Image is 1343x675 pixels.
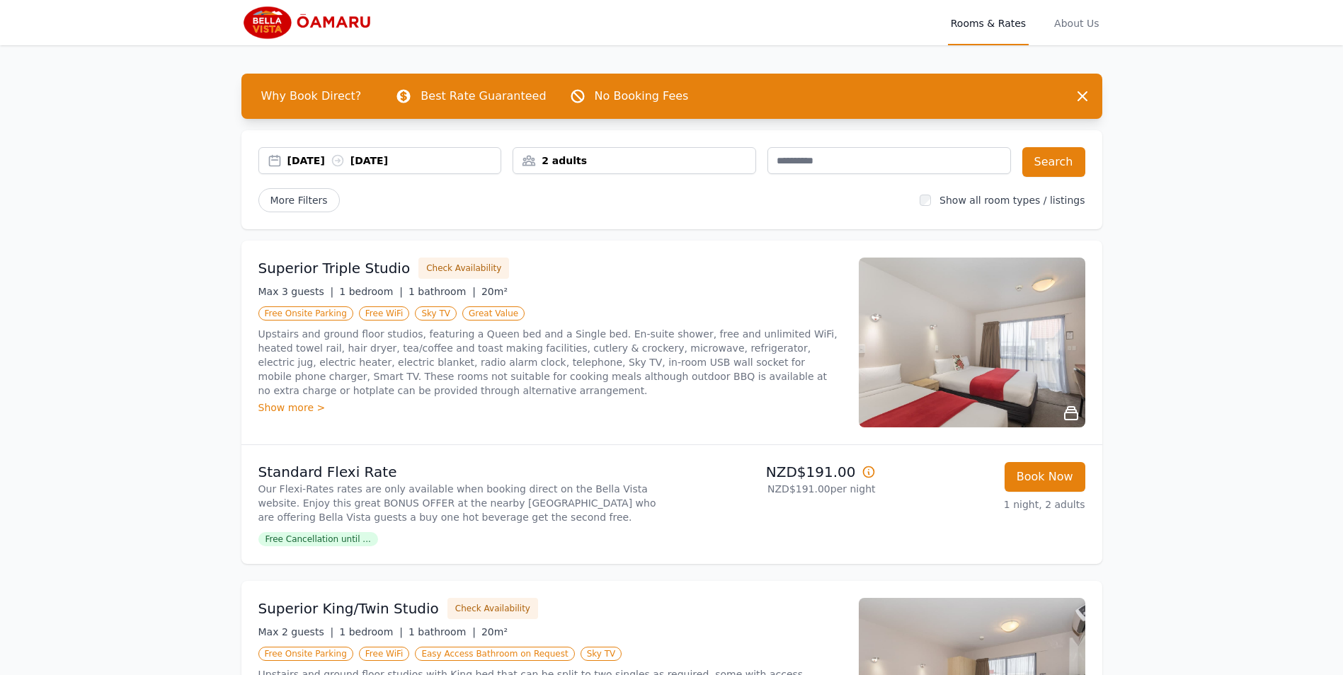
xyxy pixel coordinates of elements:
span: Max 3 guests | [258,286,334,297]
img: Bella Vista Oamaru [241,6,377,40]
span: Sky TV [415,306,457,321]
h3: Superior King/Twin Studio [258,599,439,618]
label: Show all room types / listings [939,195,1085,206]
button: Check Availability [447,598,538,619]
p: NZD$191.00 [678,462,876,482]
span: Free Cancellation until ... [258,532,378,546]
span: More Filters [258,188,340,212]
span: Free WiFi [359,647,410,661]
button: Check Availability [418,258,509,279]
div: Show more > [258,400,842,415]
button: Book Now [1005,462,1085,492]
span: Free Onsite Parking [258,306,353,321]
span: 20m² [481,286,508,297]
span: 1 bathroom | [408,286,476,297]
span: Max 2 guests | [258,626,334,637]
span: 1 bedroom | [339,626,403,637]
span: 1 bedroom | [339,286,403,297]
p: Our Flexi-Rates rates are only available when booking direct on the Bella Vista website. Enjoy th... [258,482,666,524]
p: No Booking Fees [595,88,689,105]
p: Best Rate Guaranteed [421,88,546,105]
p: Upstairs and ground floor studios, featuring a Queen bed and a Single bed. En-suite shower, free ... [258,327,842,398]
span: Easy Access Bathroom on Request [415,647,574,661]
button: Search [1022,147,1085,177]
span: 20m² [481,626,508,637]
span: Free WiFi [359,306,410,321]
p: 1 night, 2 adults [887,497,1085,512]
div: 2 adults [513,154,755,168]
span: Free Onsite Parking [258,647,353,661]
div: [DATE] [DATE] [287,154,501,168]
span: Why Book Direct? [250,82,373,110]
p: Standard Flexi Rate [258,462,666,482]
span: Sky TV [581,647,622,661]
span: 1 bathroom | [408,626,476,637]
span: Great Value [462,306,525,321]
p: NZD$191.00 per night [678,482,876,496]
h3: Superior Triple Studio [258,258,411,278]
